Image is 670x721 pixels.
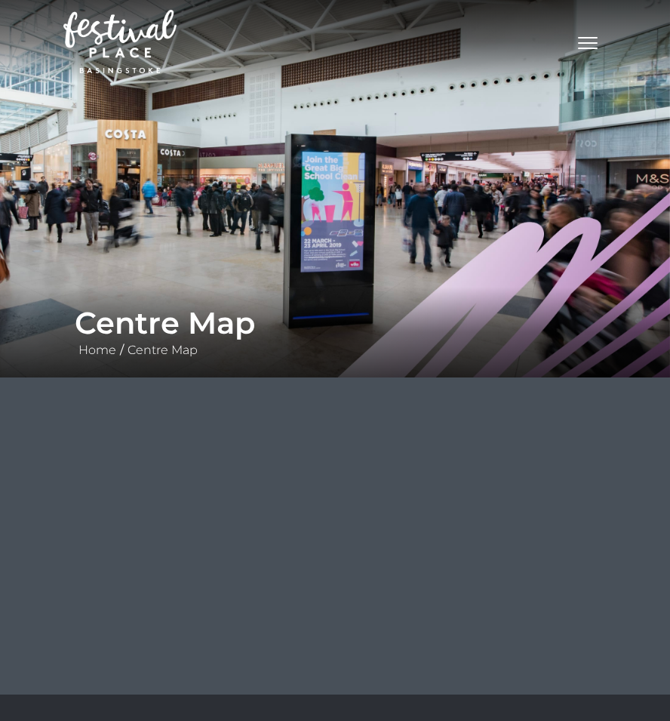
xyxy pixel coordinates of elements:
img: Festival Place Logo [63,10,177,73]
a: Centre Map [124,343,201,357]
div: / [63,305,607,359]
button: Toggle navigation [569,30,607,52]
h1: Centre Map [75,305,595,341]
a: Home [75,343,120,357]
